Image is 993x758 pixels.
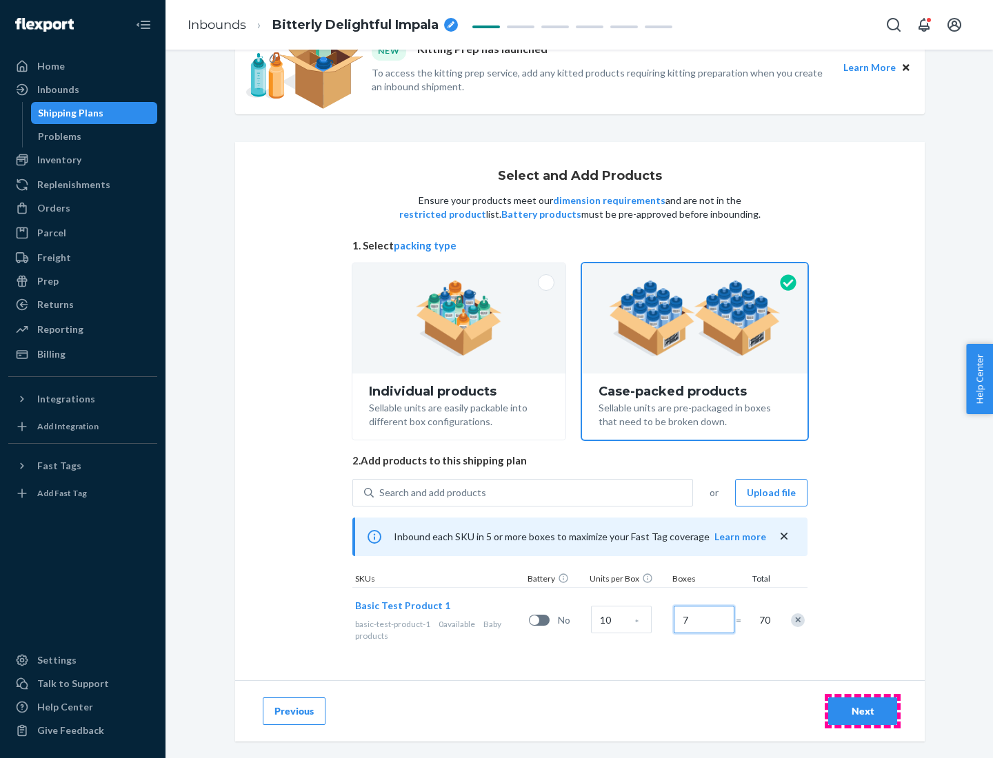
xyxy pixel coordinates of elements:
[37,347,66,361] div: Billing
[355,599,450,613] button: Basic Test Product 1
[31,125,158,147] a: Problems
[674,606,734,633] input: Number of boxes
[272,17,439,34] span: Bitterly Delightful Impala
[558,613,585,627] span: No
[372,66,831,94] p: To access the kitting prep service, add any kitted products requiring kitting preparation when yo...
[38,106,103,120] div: Shipping Plans
[352,238,808,253] span: 1. Select
[525,573,587,587] div: Battery
[37,700,93,714] div: Help Center
[37,274,59,288] div: Prep
[8,719,157,741] button: Give Feedback
[37,677,109,690] div: Talk to Support
[130,11,157,39] button: Close Navigation
[37,653,77,667] div: Settings
[37,392,95,406] div: Integrations
[756,613,770,627] span: 70
[8,197,157,219] a: Orders
[37,153,81,167] div: Inventory
[735,479,808,506] button: Upload file
[670,573,739,587] div: Boxes
[37,487,87,499] div: Add Fast Tag
[352,518,808,556] div: Inbound each SKU in 5 or more boxes to maximize your Fast Tag coverage
[15,18,74,32] img: Flexport logo
[599,398,791,429] div: Sellable units are pre-packaged in boxes that need to be broken down.
[8,222,157,244] a: Parcel
[553,194,665,207] button: dimension requirements
[791,613,805,627] div: Remove Item
[8,247,157,269] a: Freight
[417,41,548,60] p: Kitting Prep has launched
[37,459,81,473] div: Fast Tags
[498,170,662,183] h1: Select and Add Products
[394,238,457,253] button: packing type
[352,573,525,587] div: SKUs
[941,11,968,39] button: Open account menu
[37,724,104,737] div: Give Feedback
[369,385,549,398] div: Individual products
[37,59,65,73] div: Home
[263,697,325,725] button: Previous
[8,388,157,410] button: Integrations
[37,83,79,96] div: Inbounds
[8,343,157,365] a: Billing
[710,486,719,500] span: or
[8,174,157,196] a: Replenishments
[899,60,914,75] button: Close
[8,318,157,340] a: Reporting
[177,5,469,45] ol: breadcrumbs
[8,482,157,504] a: Add Fast Tag
[369,398,549,429] div: Sellable units are easily packable into different box configurations.
[31,102,158,124] a: Shipping Plans
[714,530,766,544] button: Learn more
[828,697,897,725] button: Next
[355,619,430,629] span: basic-test-product-1
[37,251,71,265] div: Freight
[37,226,66,240] div: Parcel
[8,696,157,718] a: Help Center
[399,207,486,221] button: restricted product
[599,385,791,398] div: Case-packed products
[966,344,993,414] button: Help Center
[8,673,157,695] a: Talk to Support
[8,416,157,438] a: Add Integration
[188,17,246,32] a: Inbounds
[37,201,70,215] div: Orders
[379,486,486,500] div: Search and add products
[840,704,885,718] div: Next
[439,619,475,629] span: 0 available
[37,298,74,311] div: Returns
[398,194,762,221] p: Ensure your products meet our and are not in the list. must be pre-approved before inbounding.
[37,420,99,432] div: Add Integration
[587,573,670,587] div: Units per Box
[416,280,502,356] img: individual-pack.facf35554cb0f1810c75b2bd6df2d64e.png
[8,649,157,671] a: Settings
[8,55,157,77] a: Home
[352,453,808,468] span: 2. Add products to this shipping plan
[8,270,157,292] a: Prep
[910,11,938,39] button: Open notifications
[736,613,750,627] span: =
[355,600,450,611] span: Basic Test Product 1
[591,606,652,633] input: Case Quantity
[355,618,523,642] div: Baby products
[880,11,907,39] button: Open Search Box
[37,322,83,336] div: Reporting
[8,79,157,101] a: Inbounds
[37,178,110,192] div: Replenishments
[38,130,81,143] div: Problems
[8,455,157,477] button: Fast Tags
[739,573,773,587] div: Total
[501,207,581,221] button: Battery products
[843,60,896,75] button: Learn More
[777,529,791,544] button: close
[609,280,781,356] img: case-pack.59cecea509d18c883b923b81aeac6d0b.png
[8,294,157,316] a: Returns
[8,149,157,171] a: Inventory
[372,41,406,60] div: NEW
